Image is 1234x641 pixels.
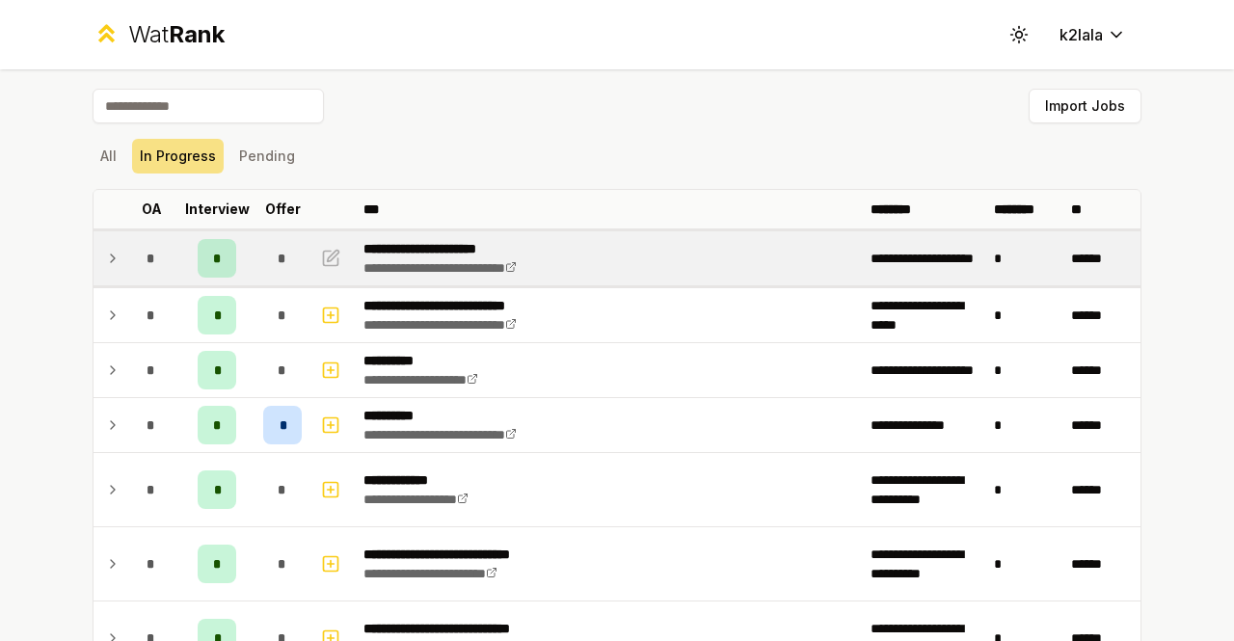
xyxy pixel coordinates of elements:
button: Import Jobs [1029,89,1141,123]
div: Wat [128,19,225,50]
button: k2lala [1044,17,1141,52]
a: WatRank [93,19,225,50]
span: k2lala [1060,23,1103,46]
span: Rank [169,20,225,48]
p: OA [142,200,162,219]
button: Pending [231,139,303,174]
p: Interview [185,200,250,219]
p: Offer [265,200,301,219]
button: In Progress [132,139,224,174]
button: All [93,139,124,174]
